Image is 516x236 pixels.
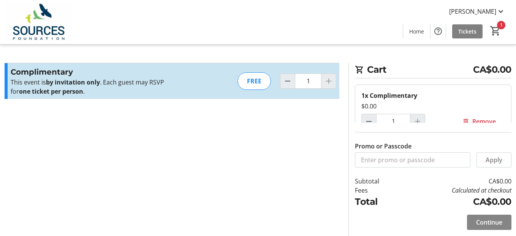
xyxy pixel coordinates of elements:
td: Subtotal [355,177,400,186]
span: CA$0.00 [473,63,511,77]
input: Enter promo or passcode [355,152,470,167]
h3: Complimentary [11,66,177,78]
p: This event is . Each guest may RSVP for . [11,78,177,96]
a: Home [403,24,430,38]
span: Home [409,27,424,35]
span: Tickets [458,27,476,35]
input: Complimentary Quantity [376,114,410,129]
h2: Cart [355,63,511,78]
td: Total [355,195,400,209]
input: Complimentary Quantity [295,73,321,89]
td: Fees [355,186,400,195]
label: Promo or Passcode [355,142,412,151]
div: 1x Complimentary [361,91,505,100]
span: Remove [472,117,496,126]
a: Tickets [452,24,483,38]
button: Remove [453,114,505,129]
button: Continue [467,215,511,230]
button: [PERSON_NAME] [443,5,511,18]
button: Apply [476,152,511,167]
button: Cart [489,24,502,38]
div: FREE [237,72,271,90]
span: [PERSON_NAME] [449,7,496,16]
span: Apply [486,155,502,164]
span: Continue [476,218,502,227]
td: CA$0.00 [400,195,511,209]
button: Decrement by one [280,74,295,88]
td: CA$0.00 [400,177,511,186]
td: Calculated at checkout [400,186,511,195]
strong: one ticket per person [19,87,83,96]
strong: by invitation only [46,78,100,86]
img: Sources Foundation's Logo [5,3,72,41]
button: Help [431,24,446,39]
button: Decrement by one [362,114,376,129]
div: $0.00 [361,102,505,111]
